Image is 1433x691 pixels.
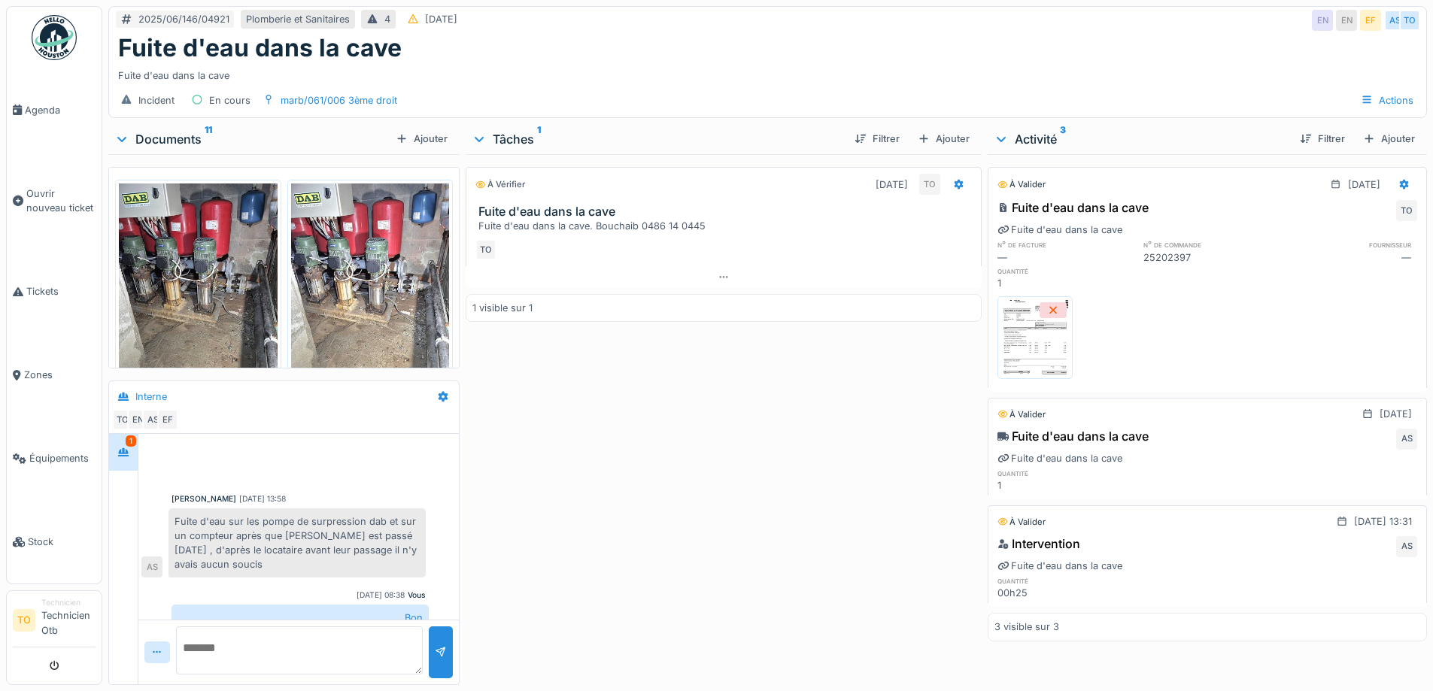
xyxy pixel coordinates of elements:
img: ykyzv285oowfirdqthypw8o4gnby [291,183,450,395]
div: À valider [997,408,1046,421]
div: TO [475,239,496,260]
span: Équipements [29,451,96,465]
div: EN [1336,10,1357,31]
span: Tickets [26,284,96,299]
div: Bon 25202397 [172,605,429,645]
div: marb/061/006 3ème droit [281,93,397,108]
div: Intervention [997,535,1080,553]
div: [DATE] 08:38 [357,589,405,601]
div: — [997,250,1134,265]
li: Technicien Otb [41,597,96,644]
h6: fournisseur [1280,240,1417,250]
div: 1 [997,478,1134,492]
a: TO TechnicienTechnicien Otb [13,597,96,647]
div: Fuite d'eau dans la cave [997,223,1122,237]
div: Filtrer [1294,129,1351,149]
div: [DATE] [1380,407,1412,421]
div: Plomberie et Sanitaires [246,12,350,26]
div: Fuite d'eau dans la cave. Bouchaib 0486 14 0445 [478,219,974,233]
span: Stock [28,535,96,549]
div: AS [1384,10,1405,31]
div: [DATE] [876,177,908,192]
div: 2025/06/146/04921 [138,12,229,26]
div: Ajouter [912,129,976,149]
sup: 3 [1060,130,1066,148]
span: Zones [24,368,96,382]
div: 3 visible sur 3 [994,620,1059,634]
div: À valider [997,516,1046,529]
div: 1 [997,276,1134,290]
div: 1 [126,435,136,447]
div: TO [919,174,940,195]
h6: quantité [997,576,1134,586]
li: TO [13,609,35,632]
div: [DATE] [1348,177,1380,192]
a: Stock [7,500,102,583]
div: — [1280,250,1417,265]
div: Actions [1354,89,1420,111]
div: [PERSON_NAME] [172,493,236,505]
a: Zones [7,333,102,417]
div: Fuite d'eau dans la cave [997,199,1149,217]
div: Ajouter [390,129,454,149]
h6: n° de commande [1143,240,1280,250]
div: 1 visible sur 1 [472,301,533,315]
div: Activité [994,130,1288,148]
div: Interne [135,389,167,404]
div: TO [112,409,133,430]
div: Fuite d'eau dans la cave [118,62,1417,83]
div: À valider [997,178,1046,191]
h1: Fuite d'eau dans la cave [118,34,402,62]
h6: quantité [997,266,1134,276]
div: [DATE] 13:31 [1354,514,1412,529]
div: EF [1360,10,1381,31]
div: Filtrer [849,129,906,149]
div: Fuite d'eau dans la cave [997,451,1122,465]
h3: Fuite d'eau dans la cave [478,205,974,219]
a: Agenda [7,68,102,152]
a: Équipements [7,417,102,500]
img: e8x77yl25n5ycv2kr9utqowxm0j2 [119,183,278,395]
sup: 11 [205,130,212,148]
div: [DATE] [425,12,457,26]
div: 25202397 [1143,250,1280,265]
div: EF [157,409,178,430]
sup: 1 [537,130,541,148]
img: Badge_color-CXgf-gQk.svg [32,15,77,60]
div: EN [1312,10,1333,31]
h6: quantité [997,468,1134,478]
h6: n° de facture [997,240,1134,250]
div: Tâches [472,130,842,148]
a: Ouvrir nouveau ticket [7,152,102,250]
div: AS [142,409,163,430]
div: Documents [114,130,390,148]
div: AS [1396,536,1417,557]
div: 00h25 [997,586,1134,600]
div: TO [1396,200,1417,221]
div: AS [1396,429,1417,450]
div: Technicien [41,597,96,608]
div: 4 [384,12,390,26]
span: Agenda [25,103,96,117]
a: Tickets [7,250,102,333]
div: Fuite d'eau dans la cave [997,559,1122,573]
div: TO [1399,10,1420,31]
div: Incident [138,93,175,108]
div: EN [127,409,148,430]
span: Ouvrir nouveau ticket [26,186,96,215]
div: AS [141,556,162,577]
div: Fuite d'eau sur les pompe de surpression dab et sur un compteur après que [PERSON_NAME] est passé... [168,508,426,578]
div: En cours [209,93,250,108]
div: Vous [408,589,426,601]
img: nnkwp2nirvtk2641mbj54da36ldq [1001,300,1069,375]
div: Fuite d'eau dans la cave [997,427,1149,445]
div: À vérifier [475,178,525,191]
div: [DATE] 13:58 [239,493,286,505]
div: Ajouter [1357,129,1421,149]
